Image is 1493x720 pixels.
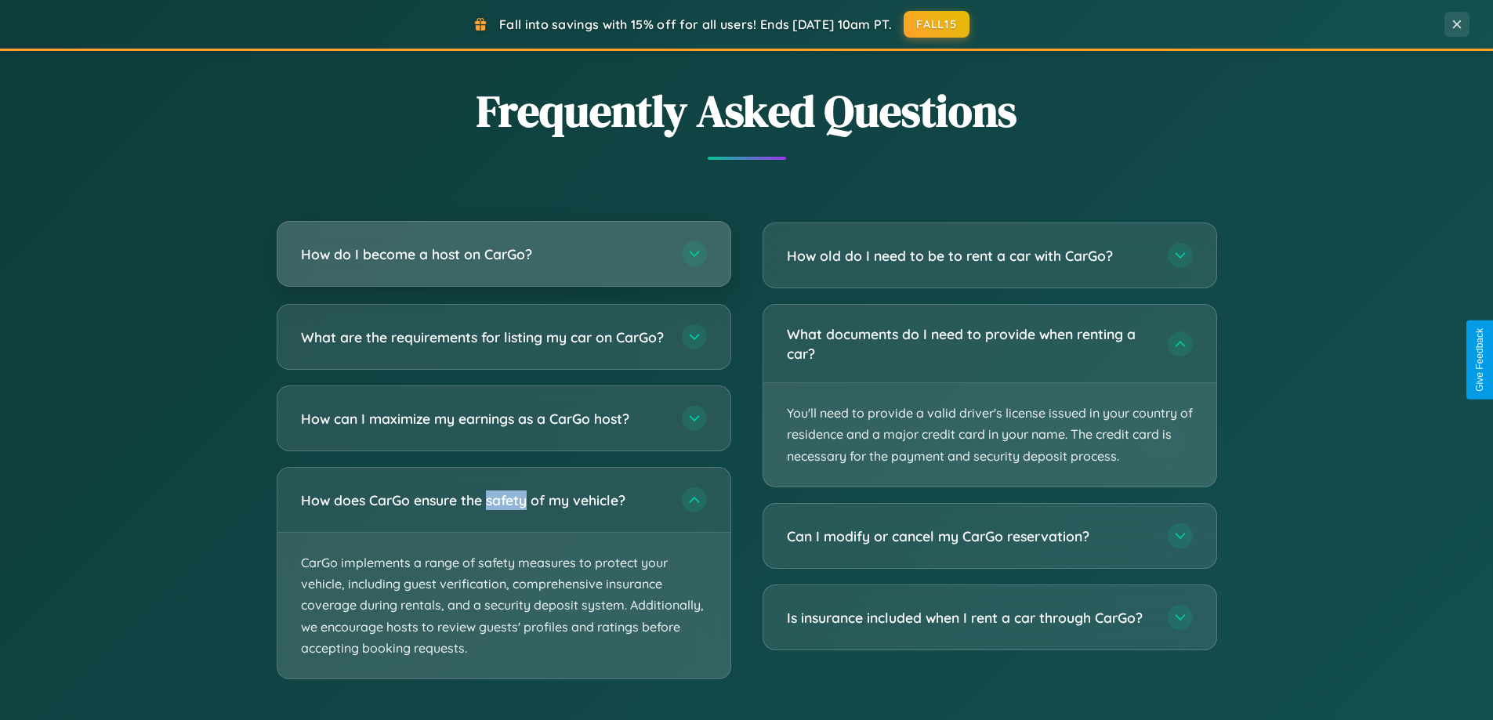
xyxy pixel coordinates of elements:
[787,324,1152,363] h3: What documents do I need to provide when renting a car?
[1474,328,1485,392] div: Give Feedback
[277,81,1217,141] h2: Frequently Asked Questions
[301,244,666,264] h3: How do I become a host on CarGo?
[787,526,1152,546] h3: Can I modify or cancel my CarGo reservation?
[787,246,1152,266] h3: How old do I need to be to rent a car with CarGo?
[787,608,1152,628] h3: Is insurance included when I rent a car through CarGo?
[763,383,1216,487] p: You'll need to provide a valid driver's license issued in your country of residence and a major c...
[301,490,666,510] h3: How does CarGo ensure the safety of my vehicle?
[904,11,969,38] button: FALL15
[499,16,892,32] span: Fall into savings with 15% off for all users! Ends [DATE] 10am PT.
[301,409,666,429] h3: How can I maximize my earnings as a CarGo host?
[277,533,730,678] p: CarGo implements a range of safety measures to protect your vehicle, including guest verification...
[301,327,666,347] h3: What are the requirements for listing my car on CarGo?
